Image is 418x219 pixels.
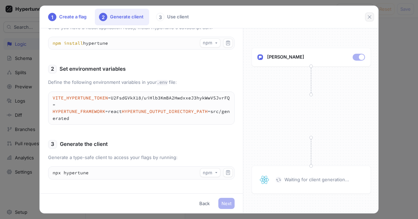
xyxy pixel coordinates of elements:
[60,140,108,148] p: Generate the client
[157,80,167,85] code: .env
[218,198,235,209] button: Next
[199,201,210,205] span: Back
[48,37,234,50] textarea: npm install hypertune
[99,13,107,21] div: 2
[48,154,235,161] p: Generate a type-safe client to access your flags by running:
[267,54,304,61] p: [PERSON_NAME]
[95,9,149,25] div: Generate client
[196,198,213,209] button: Back
[221,201,231,205] span: Next
[60,65,126,73] p: Set environment variables
[152,9,194,25] div: Use client
[48,167,234,179] textarea: npx hypertune
[48,13,56,21] div: 1
[200,38,220,47] button: npm
[200,168,220,177] button: npm
[156,13,164,21] div: 3
[284,176,349,183] p: Waiting for client generation...
[51,65,54,73] p: 2
[51,140,54,148] p: 3
[48,79,235,86] p: Define the following environment variables in your file:
[44,9,92,25] div: Create a flag
[48,92,234,124] textarea: VITE_HYPERTUNE_TOKEN=U2FsdGVkX18/uiHlb3KmBA2HwdxxeJ3hykWwVSJvrFQ= HYPERTUNE_FRAMEWORK=react HYPER...
[259,175,270,185] img: React Logo
[203,170,212,176] div: npm
[203,40,212,46] div: npm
